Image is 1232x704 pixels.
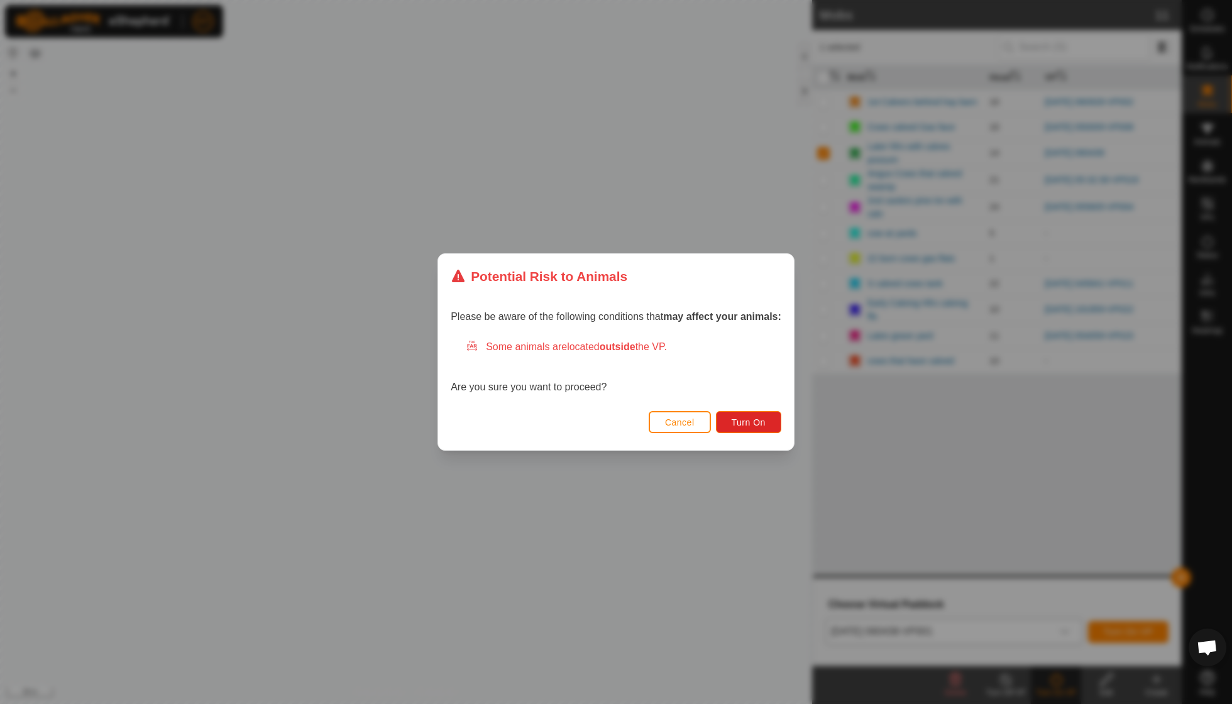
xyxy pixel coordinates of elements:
[451,339,781,395] div: Are you sure you want to proceed?
[716,411,781,433] button: Turn On
[451,311,781,322] span: Please be aware of the following conditions that
[1189,629,1226,666] div: Open chat
[665,417,695,427] span: Cancel
[600,341,635,352] strong: outside
[451,267,627,286] div: Potential Risk to Animals
[649,411,711,433] button: Cancel
[466,339,781,355] div: Some animals are
[732,417,766,427] span: Turn On
[567,341,667,352] span: located the VP.
[663,311,781,322] strong: may affect your animals:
